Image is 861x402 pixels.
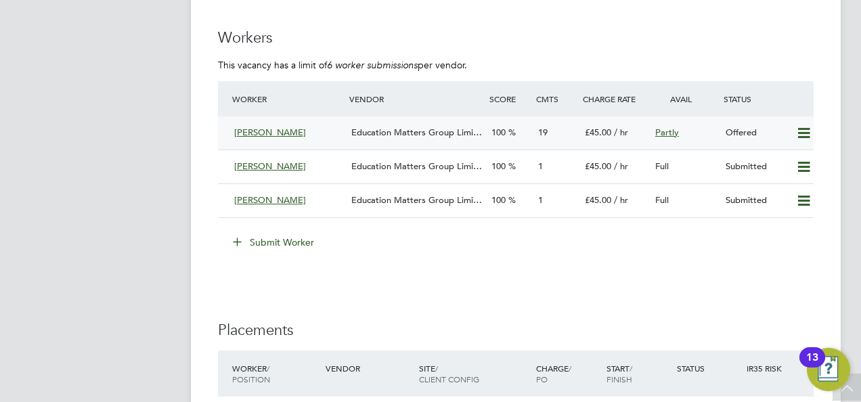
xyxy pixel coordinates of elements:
[234,194,306,206] span: [PERSON_NAME]
[533,356,603,391] div: Charge
[232,363,270,384] span: / Position
[234,160,306,172] span: [PERSON_NAME]
[218,28,814,48] h3: Workers
[229,87,346,111] div: Worker
[351,160,482,172] span: Education Matters Group Limi…
[585,160,611,172] span: £45.00
[491,160,506,172] span: 100
[538,160,543,172] span: 1
[579,87,650,111] div: Charge Rate
[655,127,679,138] span: Partly
[351,127,482,138] span: Education Matters Group Limi…
[806,357,818,375] div: 13
[234,127,306,138] span: [PERSON_NAME]
[720,189,791,212] div: Submitted
[491,127,506,138] span: 100
[606,363,632,384] span: / Finish
[720,122,791,144] div: Offered
[807,348,850,391] button: Open Resource Center, 13 new notifications
[223,231,325,253] button: Submit Worker
[674,356,744,380] div: Status
[614,160,628,172] span: / hr
[743,356,790,380] div: IR35 Risk
[650,87,720,111] div: Avail
[585,194,611,206] span: £45.00
[585,127,611,138] span: £45.00
[229,356,322,391] div: Worker
[720,156,791,178] div: Submitted
[536,363,571,384] span: / PO
[614,194,628,206] span: / hr
[655,160,669,172] span: Full
[533,87,579,111] div: Cmts
[351,194,482,206] span: Education Matters Group Limi…
[603,356,674,391] div: Start
[538,194,543,206] span: 1
[346,87,486,111] div: Vendor
[655,194,669,206] span: Full
[720,87,814,111] div: Status
[614,127,628,138] span: / hr
[538,127,548,138] span: 19
[327,59,418,71] em: 6 worker submissions
[416,356,533,391] div: Site
[491,194,506,206] span: 100
[322,356,416,380] div: Vendor
[419,363,479,384] span: / Client Config
[486,87,533,111] div: Score
[218,321,814,340] h3: Placements
[218,59,814,71] p: This vacancy has a limit of per vendor.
